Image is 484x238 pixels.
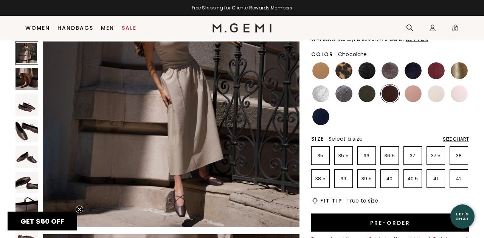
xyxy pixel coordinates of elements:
[311,51,334,57] h2: Color
[335,62,352,79] img: Leopard Print
[428,85,445,102] img: Ecru
[312,153,329,159] p: 35
[382,62,399,79] img: Cocoa
[16,120,38,142] img: The Una
[312,85,329,102] img: Silver
[312,176,329,182] p: 38.5
[16,146,38,168] img: The Una
[16,197,38,220] img: The Una
[428,62,445,79] img: Burgundy
[338,51,367,58] span: Chocolate
[335,85,352,102] img: Gunmetal
[16,68,38,90] img: The Una
[16,172,38,194] img: The Una
[382,85,399,102] img: Chocolate
[358,153,375,159] p: 36
[451,62,468,79] img: Gold
[320,198,342,204] h2: Fit Tip
[358,62,375,79] img: Black
[405,85,422,102] img: Antique Rose
[76,206,83,213] button: Close teaser
[405,62,422,79] img: Midnight Blue
[335,176,352,182] p: 39
[312,108,329,125] img: Navy
[427,176,445,182] p: 41
[450,212,475,221] div: Let's Chat
[450,176,468,182] p: 42
[451,85,468,102] img: Ballerina Pink
[358,85,375,102] img: Military
[450,153,468,159] p: 38
[427,153,445,159] p: 37.5
[405,37,428,42] a: Learn more
[443,136,469,142] div: Size Chart
[404,153,422,159] p: 37
[329,135,363,143] span: Select a size
[358,176,375,182] p: 39.5
[346,197,378,204] span: True to size
[381,153,399,159] p: 36.5
[451,26,459,33] span: 0
[57,25,93,31] a: Handbags
[122,25,137,31] a: Sale
[101,25,114,31] a: Men
[311,136,324,142] h2: Size
[16,94,38,116] img: The Una
[20,217,64,226] span: GET $50 OFF
[381,176,399,182] p: 40
[213,23,272,32] img: M.Gemi
[404,176,422,182] p: 40.5
[335,153,352,159] p: 35.5
[8,212,77,230] div: GET $50 OFFClose teaser
[312,62,329,79] img: Light Tan
[25,25,50,31] a: Women
[311,213,469,232] button: Pre-order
